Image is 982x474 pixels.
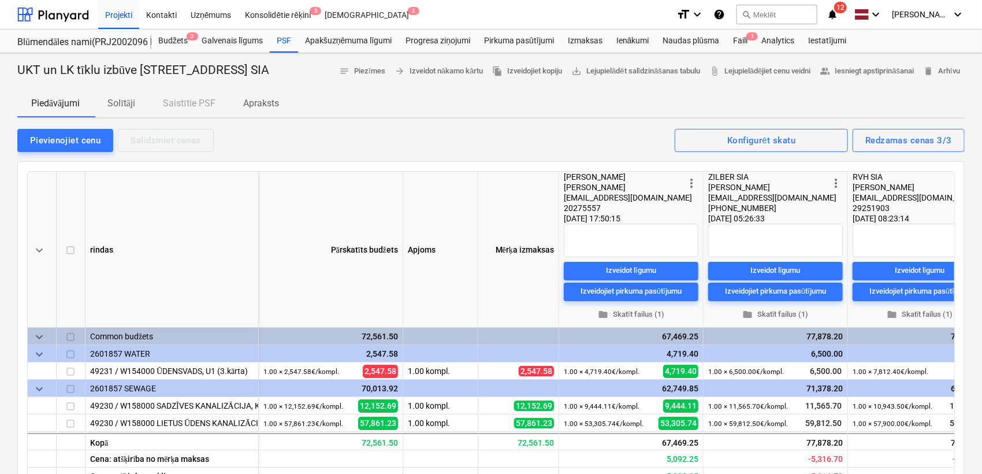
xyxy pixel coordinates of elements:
[754,29,801,53] div: Analytics
[478,433,559,450] div: 72,561.50
[263,380,398,397] div: 70,013.92
[663,399,698,412] span: 9,444.11
[571,66,582,76] span: save_alt
[742,10,751,19] span: search
[853,182,973,192] div: [PERSON_NAME]
[334,62,390,80] button: Piezīmes
[492,66,503,76] span: file_copy
[32,382,46,396] span: keyboard_arrow_down
[259,172,403,328] div: Pārskatīts budžets
[151,29,195,53] div: Budžets
[90,328,254,345] div: Common budžets
[85,433,259,450] div: Kopā
[107,97,135,110] p: Solītāji
[31,97,80,110] p: Piedāvājumi
[853,193,981,202] span: [EMAIL_ADDRESS][DOMAIN_NAME]
[708,402,788,410] small: 1.00 × 11,565.70€ / kompl.
[403,397,478,414] div: 1.00 kompl.
[403,362,478,380] div: 1.00 kompl.
[564,283,698,301] button: Izveidojiet pirkuma pasūtījumu
[725,285,826,298] div: Izveidojiet pirkuma pasūtījumu
[708,380,843,397] div: 71,378.20
[564,345,698,362] div: 4,719.40
[804,400,843,412] span: 11,565.70
[90,362,254,379] div: 49231 / W154000 ŪDENSVADS, U1 (3.kārta)
[708,306,843,324] button: Skatīt failus (1)
[477,29,561,53] a: Pirkuma pasūtījumi
[923,66,933,76] span: delete
[736,5,817,24] button: Meklēt
[564,328,698,345] div: 67,469.25
[85,172,259,328] div: rindas
[676,8,690,21] i: format_size
[708,203,829,213] div: [PHONE_NUMBER]
[924,419,982,474] iframe: Chat Widget
[853,368,928,376] small: 1.00 × 7,812.40€ / kompl.
[408,7,419,15] span: 2
[564,402,639,410] small: 1.00 × 9,444.11€ / kompl.
[581,285,682,298] div: Izveidojiet pirkuma pasūtījumu
[519,366,554,376] span: 2,547.58
[869,8,883,21] i: keyboard_arrow_down
[892,10,950,19] span: [PERSON_NAME]
[820,65,914,78] span: Iesniegt apstiprināšanai
[90,345,254,362] div: 2601857 WATER
[564,368,639,376] small: 1.00 × 4,719.40€ / kompl.
[559,433,704,450] div: 67,469.25
[853,402,932,410] small: 1.00 × 10,943.50€ / kompl.
[865,133,952,148] div: Redzamas cenas 3/3
[820,66,831,76] span: people_alt
[567,62,705,80] a: Lejupielādēt salīdzināšanas tabulu
[339,65,385,78] span: Piezīmes
[564,380,698,397] div: 62,749.85
[564,420,643,428] small: 1.00 × 53,305.74€ / kompl.
[310,7,321,15] span: 3
[918,62,965,80] button: Arhīvu
[399,29,477,53] a: Progresa ziņojumi
[339,66,349,76] span: notes
[263,420,343,428] small: 1.00 × 57,861.23€ / kompl.
[708,172,829,182] div: ZILBER SIA
[17,36,137,49] div: Blūmendāles nami(PRJ2002096 Prūšu 3 kārta) - 2601984
[195,29,270,53] a: Galvenais līgums
[709,66,720,76] span: attach_file
[514,418,554,428] span: 57,861.23
[17,62,269,79] p: UKT un LK tīklu izbūve [STREET_ADDRESS] SIA
[90,380,254,397] div: 2601857 SEWAGE
[742,309,753,320] span: folder
[829,176,843,190] span: more_vert
[708,368,784,376] small: 1.00 × 6,500.00€ / kompl.
[564,203,685,213] div: 20275557
[358,417,398,429] span: 57,861.23
[32,330,46,344] span: keyboard_arrow_down
[801,29,853,53] div: Iestatījumi
[606,264,656,277] div: Izveidot līgumu
[708,283,843,301] button: Izveidojiet pirkuma pasūtījumu
[564,262,698,280] button: Izveidot līgumu
[263,328,398,345] div: 72,561.50
[726,29,754,53] a: Faili1
[390,62,488,80] button: Izveidot nākamo kārtu
[727,133,795,148] div: Konfigurēt skatu
[708,262,843,280] button: Izveidot līgumu
[598,309,608,320] span: folder
[270,29,298,53] a: PSF
[564,172,685,182] div: [PERSON_NAME]
[663,365,698,377] span: 4,719.40
[30,133,101,148] div: Pievienojiet cenu
[32,347,46,361] span: keyboard_arrow_down
[834,2,847,13] span: 12
[667,454,698,464] span: Paredzamā rentabilitāte - iesniegts piedāvājums salīdzinājumā ar mērķa cenu
[750,264,801,277] div: Izveidot līgumu
[853,129,965,152] button: Redzamas cenas 3/3
[659,417,698,429] span: 53,305.74
[403,172,478,328] div: Apjoms
[685,176,698,190] span: more_vert
[895,264,945,277] div: Izveidot līgumu
[709,65,810,78] span: Lejupielādējiet cenu veidni
[90,414,254,431] div: 49230 / W158000 LIETUS ŪDENS KANALIZĀCIJA, LK1 (3.kārta)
